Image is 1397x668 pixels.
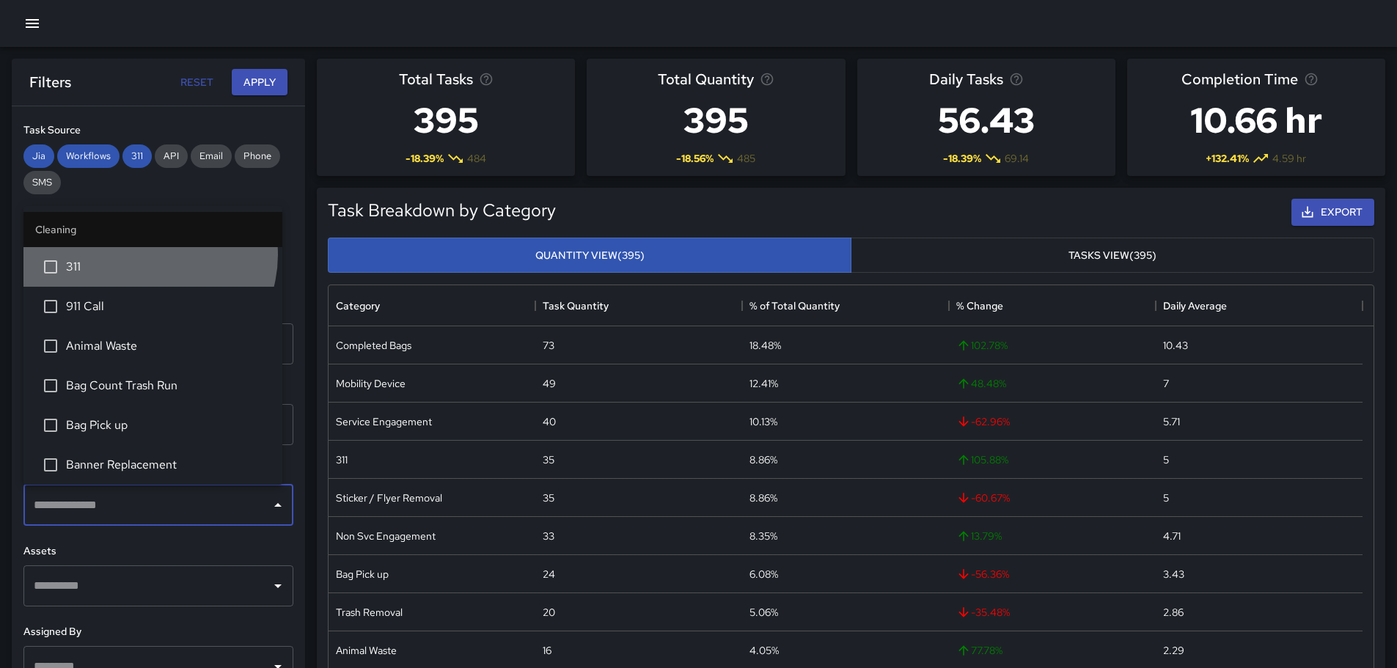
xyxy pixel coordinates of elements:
div: % Change [956,285,1003,326]
div: Email [191,144,232,168]
span: 48.48 % [956,376,1006,391]
div: 10.13% [749,414,777,429]
div: 73 [543,338,554,353]
div: Trash Removal [336,605,403,620]
div: 6.08% [749,567,778,581]
span: 4.59 hr [1272,151,1306,166]
div: 8.35% [749,529,777,543]
div: Non Svc Engagement [336,529,436,543]
div: 311 [336,452,348,467]
div: API [155,144,188,168]
h6: Assigned By [23,624,293,640]
div: 5 [1163,491,1169,505]
div: 20 [543,605,555,620]
div: Service Engagement [336,414,432,429]
span: Total Tasks [399,67,473,91]
span: 484 [467,151,486,166]
span: Total Quantity [658,67,754,91]
div: 40 [543,414,556,429]
div: Daily Average [1163,285,1227,326]
div: Workflows [57,144,120,168]
span: 911 Call [66,298,271,315]
span: 105.88 % [956,452,1008,467]
div: Phone [235,144,280,168]
span: 311 [122,150,152,162]
span: 311 [66,258,271,276]
div: 33 [543,529,554,543]
span: 69.14 [1005,151,1029,166]
span: 13.79 % [956,529,1002,543]
span: -18.39 % [943,151,981,166]
div: Animal Waste [336,643,397,658]
h6: Filters [29,70,71,94]
div: 8.86% [749,452,777,467]
button: Open [268,576,288,596]
span: Animal Waste [66,337,271,355]
span: -35.48 % [956,605,1010,620]
div: 3.43 [1163,567,1184,581]
div: Task Quantity [535,285,742,326]
div: 311 [122,144,152,168]
h3: 10.66 hr [1181,91,1331,150]
div: % of Total Quantity [742,285,949,326]
h3: 395 [399,91,494,150]
div: Task Quantity [543,285,609,326]
button: Tasks View(395) [851,238,1374,274]
button: Reset [173,69,220,96]
h5: Task Breakdown by Category [328,199,556,222]
div: 8.86% [749,491,777,505]
span: -62.96 % [956,414,1010,429]
svg: Average time taken to complete tasks in the selected period, compared to the previous period. [1304,72,1319,87]
div: 10.43 [1163,338,1188,353]
h3: 56.43 [929,91,1044,150]
span: Email [191,150,232,162]
div: 18.48% [749,338,781,353]
button: Close [268,495,288,515]
span: API [155,150,188,162]
li: Cleaning [23,212,282,247]
div: 16 [543,643,551,658]
div: 49 [543,376,556,391]
span: Workflows [57,150,120,162]
span: -60.67 % [956,491,1010,505]
button: Export [1291,199,1374,226]
span: Bag Count Trash Run [66,377,271,394]
div: 4.71 [1163,529,1181,543]
span: Jia [23,150,54,162]
div: 5.71 [1163,414,1180,429]
span: -56.36 % [956,567,1009,581]
div: SMS [23,171,61,194]
span: 77.78 % [956,643,1002,658]
div: 35 [543,491,554,505]
div: 5.06% [749,605,778,620]
button: Apply [232,69,287,96]
span: Banner Replacement [66,456,271,474]
div: 24 [543,567,555,581]
div: Sticker / Flyer Removal [336,491,442,505]
div: Jia [23,144,54,168]
span: Bag Pick up [66,416,271,434]
span: Phone [235,150,280,162]
div: 35 [543,452,554,467]
div: Daily Average [1156,285,1363,326]
div: 12.41% [749,376,778,391]
div: Completed Bags [336,338,411,353]
div: Category [336,285,380,326]
div: 2.86 [1163,605,1184,620]
div: % Change [949,285,1156,326]
h6: Task Source [23,122,293,139]
div: 2.29 [1163,643,1184,658]
span: Completion Time [1181,67,1298,91]
span: Daily Tasks [929,67,1003,91]
div: Mobility Device [336,376,406,391]
div: Category [329,285,535,326]
span: 485 [737,151,755,166]
button: Quantity View(395) [328,238,851,274]
svg: Average number of tasks per day in the selected period, compared to the previous period. [1009,72,1024,87]
span: + 132.41 % [1206,151,1249,166]
div: 4.05% [749,643,779,658]
div: 5 [1163,452,1169,467]
span: -18.56 % [676,151,714,166]
h3: 395 [658,91,774,150]
svg: Total task quantity in the selected period, compared to the previous period. [760,72,774,87]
